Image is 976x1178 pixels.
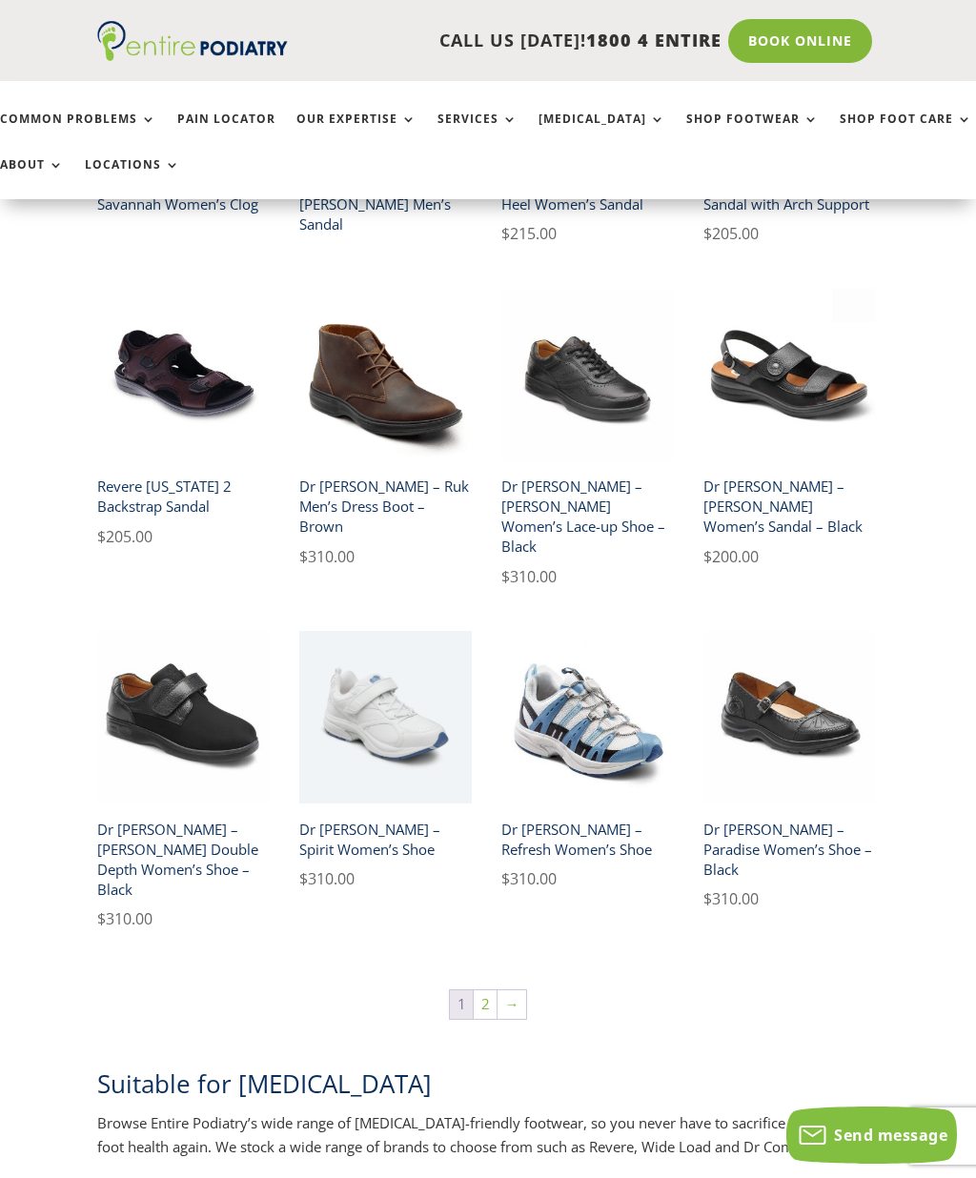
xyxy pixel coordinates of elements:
[703,546,759,567] bdi: 200.00
[703,631,876,803] img: Dr Comfort Paradise Women's Dress Shoe Black
[97,526,152,547] bdi: 205.00
[97,988,878,1028] nav: Product Pagination
[586,29,722,51] span: 1800 4 ENTIRE
[97,631,270,803] img: Dr Comfort Annie X Womens Double Depth Casual Shoe Black
[498,990,526,1019] a: →
[97,526,106,547] span: $
[299,289,472,569] a: dr comfort ruk mens dress shoe brownDr [PERSON_NAME] – Ruk Men’s Dress Boot – Brown $310.00
[299,546,355,567] bdi: 310.00
[501,470,674,564] h2: Dr [PERSON_NAME] – [PERSON_NAME] Women’s Lace-up Shoe – Black
[299,631,472,891] a: Dr Comfort Spirit White Athletic Shoe - Angle ViewDr [PERSON_NAME] – Spirit Women’s Shoe $310.00
[299,868,355,889] bdi: 310.00
[85,158,180,199] a: Locations
[703,812,876,886] h2: Dr [PERSON_NAME] – Paradise Women’s Shoe – Black
[97,21,288,61] img: logo (1)
[501,812,674,866] h2: Dr [PERSON_NAME] – Refresh Women’s Shoe
[703,888,712,909] span: $
[840,112,972,153] a: Shop Foot Care
[501,868,557,889] bdi: 310.00
[539,112,665,153] a: [MEDICAL_DATA]
[97,1066,878,1110] h2: Suitable for [MEDICAL_DATA]
[703,631,876,911] a: Dr Comfort Paradise Women's Dress Shoe BlackDr [PERSON_NAME] – Paradise Women’s Shoe – Black $310.00
[834,1125,947,1146] span: Send message
[299,470,472,544] h2: Dr [PERSON_NAME] – Ruk Men’s Dress Boot – Brown
[501,566,557,587] bdi: 310.00
[501,289,674,461] img: Dr Comfort Patty Women's Walking Shoe Black
[703,888,759,909] bdi: 310.00
[450,990,473,1019] span: Page 1
[686,112,819,153] a: Shop Footwear
[97,470,270,524] h2: Revere [US_STATE] 2 Backstrap Sandal
[177,112,275,153] a: Pain Locator
[299,868,308,889] span: $
[288,29,721,53] p: CALL US [DATE]!
[97,812,270,906] h2: Dr [PERSON_NAME] – [PERSON_NAME] Double Depth Women’s Shoe – Black
[97,631,270,931] a: Dr Comfort Annie X Womens Double Depth Casual Shoe BlackDr [PERSON_NAME] – [PERSON_NAME] Double D...
[437,112,518,153] a: Services
[474,990,497,1019] a: Page 2
[299,812,472,866] h2: Dr [PERSON_NAME] – Spirit Women’s Shoe
[97,46,288,65] a: Entire Podiatry
[97,908,152,929] bdi: 310.00
[296,112,417,153] a: Our Expertise
[703,223,759,244] bdi: 205.00
[703,289,876,569] a: Dr Comfort Lana Medium Wide Women's Sandal BlackDr [PERSON_NAME] – [PERSON_NAME] Women’s Sandal –...
[703,223,712,244] span: $
[703,289,876,461] img: Dr Comfort Lana Medium Wide Women's Sandal Black
[97,289,270,549] a: Revere Montana 2 Whiskey Sandal MensRevere [US_STATE] 2 Backstrap Sandal $205.00
[97,289,270,461] img: Revere Montana 2 Whiskey Sandal Mens
[786,1107,957,1164] button: Send message
[299,167,472,241] h2: [PERSON_NAME] – [PERSON_NAME] Men’s Sandal
[703,470,876,544] h2: Dr [PERSON_NAME] – [PERSON_NAME] Women’s Sandal – Black
[299,546,308,567] span: $
[97,1111,878,1174] p: Browse Entire Podiatry’s wide range of [MEDICAL_DATA]-friendly footwear, so you never have to sac...
[501,223,557,244] bdi: 215.00
[97,908,106,929] span: $
[501,631,674,891] a: Dr Comfort Refresh Women's Shoe BlueDr [PERSON_NAME] – Refresh Women’s Shoe $310.00
[501,289,674,589] a: Dr Comfort Patty Women's Walking Shoe BlackDr [PERSON_NAME] – [PERSON_NAME] Women’s Lace-up Shoe ...
[703,546,712,567] span: $
[501,566,510,587] span: $
[299,289,472,461] img: dr comfort ruk mens dress shoe brown
[501,868,510,889] span: $
[501,223,510,244] span: $
[728,19,872,63] a: Book Online
[299,631,472,803] img: Dr Comfort Spirit White Athletic Shoe - Angle View
[501,631,674,803] img: Dr Comfort Refresh Women's Shoe Blue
